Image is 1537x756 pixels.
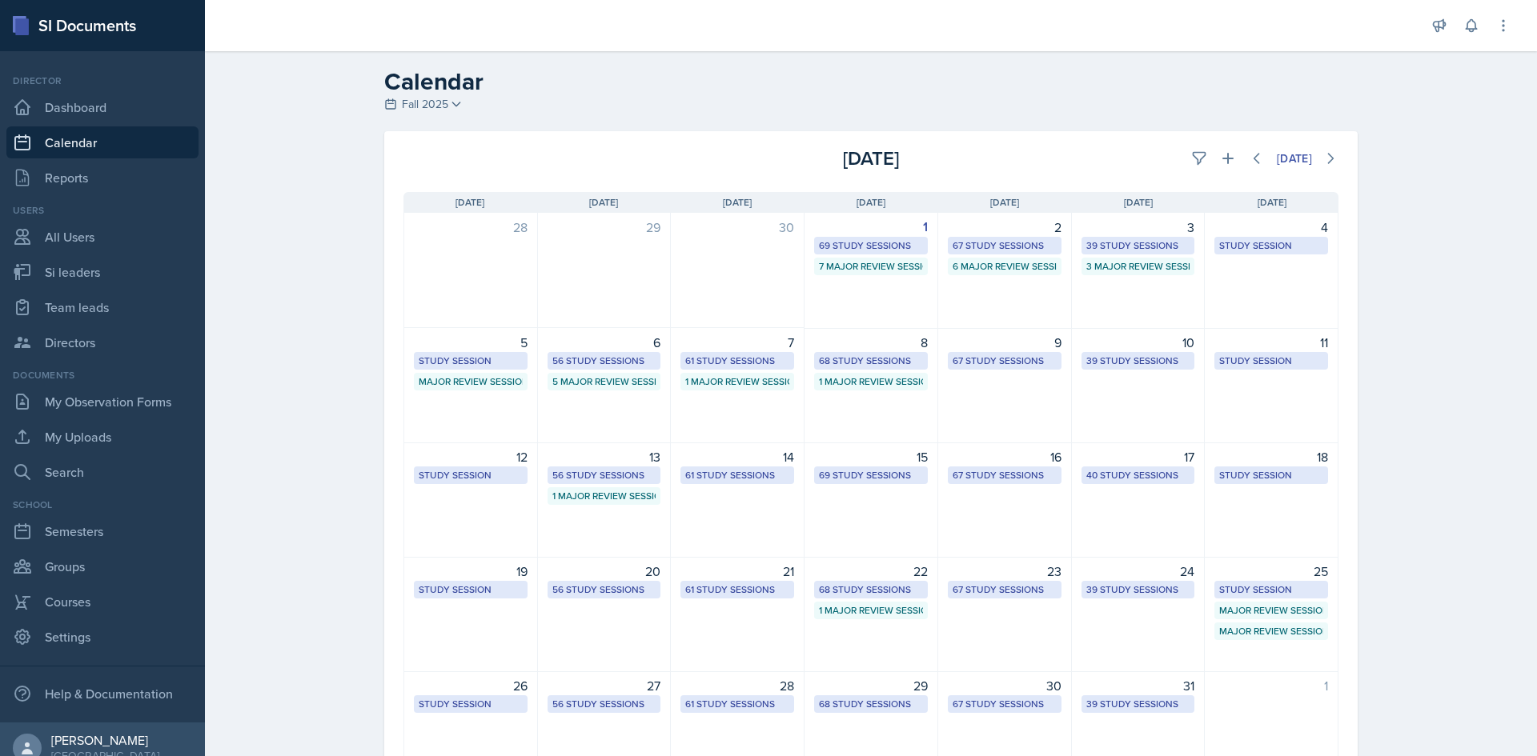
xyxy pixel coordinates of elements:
div: 68 Study Sessions [819,354,923,368]
div: Major Review Session [1219,603,1323,618]
div: 40 Study Sessions [1086,468,1190,482]
span: [DATE] [857,195,885,210]
div: 3 [1082,218,1195,237]
div: [DATE] [715,144,1026,173]
div: 28 [414,218,528,237]
div: 18 [1214,447,1328,466]
div: 4 [1214,218,1328,237]
div: 28 [680,676,794,695]
div: School [6,498,199,512]
a: Reports [6,162,199,194]
div: Major Review Session [1219,624,1323,638]
a: Settings [6,621,199,653]
div: 61 Study Sessions [685,468,789,482]
div: 10 [1082,333,1195,352]
div: Study Session [419,582,523,597]
div: 39 Study Sessions [1086,354,1190,368]
span: [DATE] [990,195,1019,210]
div: 1 Major Review Session [819,603,923,618]
div: 3 Major Review Sessions [1086,259,1190,274]
div: 68 Study Sessions [819,697,923,711]
div: 15 [814,447,928,466]
div: Study Session [419,354,523,368]
div: 1 [1214,676,1328,695]
div: 67 Study Sessions [953,354,1057,368]
div: 67 Study Sessions [953,582,1057,597]
div: 21 [680,562,794,581]
div: 29 [548,218,661,237]
div: 22 [814,562,928,581]
div: Help & Documentation [6,678,199,710]
div: 61 Study Sessions [685,354,789,368]
div: 5 Major Review Sessions [552,374,656,389]
div: 14 [680,447,794,466]
div: 24 [1082,562,1195,581]
div: 17 [1082,447,1195,466]
div: 25 [1214,562,1328,581]
div: Study Session [419,468,523,482]
div: 39 Study Sessions [1086,697,1190,711]
div: 9 [948,333,1061,352]
div: Study Session [1219,468,1323,482]
div: Study Session [419,697,523,711]
div: 69 Study Sessions [819,238,923,253]
div: 39 Study Sessions [1086,582,1190,597]
a: Team leads [6,291,199,323]
div: 1 Major Review Session [685,374,789,389]
div: 6 Major Review Sessions [953,259,1057,274]
a: Si leaders [6,256,199,288]
button: [DATE] [1266,145,1322,172]
div: 61 Study Sessions [685,697,789,711]
span: [DATE] [1124,195,1153,210]
div: 69 Study Sessions [819,468,923,482]
div: [DATE] [1277,152,1312,165]
div: 1 Major Review Session [819,374,923,389]
div: 6 [548,333,661,352]
span: [DATE] [589,195,618,210]
div: 61 Study Sessions [685,582,789,597]
div: 67 Study Sessions [953,238,1057,253]
div: 1 [814,218,928,237]
div: 7 [680,333,794,352]
a: My Observation Forms [6,386,199,418]
a: Semesters [6,515,199,547]
div: 19 [414,562,528,581]
div: 27 [548,676,661,695]
div: 67 Study Sessions [953,697,1057,711]
div: 30 [948,676,1061,695]
div: 13 [548,447,661,466]
a: All Users [6,221,199,253]
div: 1 Major Review Session [552,489,656,503]
div: 56 Study Sessions [552,468,656,482]
a: Directors [6,326,199,358]
div: Study Session [1219,238,1323,253]
a: My Uploads [6,421,199,453]
div: 67 Study Sessions [953,468,1057,482]
h2: Calendar [384,67,1358,96]
div: 11 [1214,333,1328,352]
a: Search [6,456,199,488]
span: [DATE] [1258,195,1286,210]
span: [DATE] [455,195,484,210]
a: Dashboard [6,91,199,123]
div: 2 [948,218,1061,237]
div: Major Review Session [419,374,523,389]
a: Courses [6,586,199,618]
div: 7 Major Review Sessions [819,259,923,274]
div: Director [6,74,199,88]
div: 26 [414,676,528,695]
a: Calendar [6,126,199,158]
span: Fall 2025 [402,96,448,113]
div: 20 [548,562,661,581]
div: [PERSON_NAME] [51,732,159,748]
div: 56 Study Sessions [552,354,656,368]
div: 5 [414,333,528,352]
div: 16 [948,447,1061,466]
div: 68 Study Sessions [819,582,923,597]
div: 12 [414,447,528,466]
div: Study Session [1219,354,1323,368]
div: 8 [814,333,928,352]
div: 56 Study Sessions [552,697,656,711]
div: 30 [680,218,794,237]
span: [DATE] [723,195,752,210]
